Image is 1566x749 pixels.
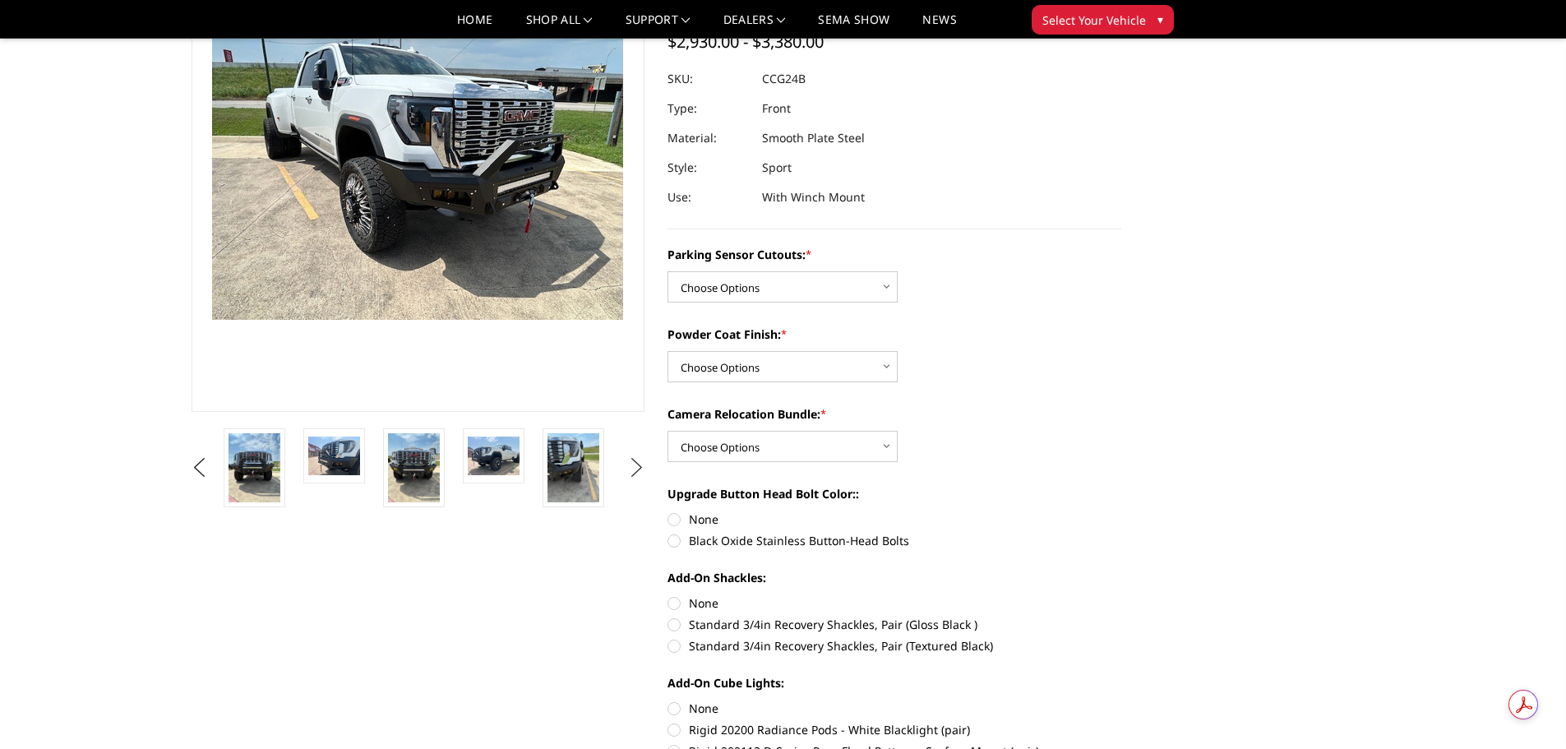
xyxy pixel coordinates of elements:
[668,532,1121,549] label: Black Oxide Stainless Button-Head Bolts
[668,94,750,123] dt: Type:
[668,326,1121,343] label: Powder Coat Finish:
[762,153,792,183] dd: Sport
[1032,5,1174,35] button: Select Your Vehicle
[668,153,750,183] dt: Style:
[668,30,824,53] span: $2,930.00 - $3,380.00
[626,14,691,38] a: Support
[1042,12,1146,29] span: Select Your Vehicle
[468,437,520,475] img: 2024-2025 GMC 2500-3500 - A2 Series - Sport Front Bumper (winch mount)
[308,437,360,475] img: 2024-2025 GMC 2500-3500 - A2 Series - Sport Front Bumper (winch mount)
[762,64,806,94] dd: CCG24B
[668,616,1121,633] label: Standard 3/4in Recovery Shackles, Pair (Gloss Black )
[624,455,649,480] button: Next
[547,433,599,502] img: 2024-2025 GMC 2500-3500 - A2 Series - Sport Front Bumper (winch mount)
[457,14,492,38] a: Home
[1157,11,1163,28] span: ▾
[762,123,865,153] dd: Smooth Plate Steel
[668,674,1121,691] label: Add-On Cube Lights:
[668,405,1121,423] label: Camera Relocation Bundle:
[388,433,440,502] img: 2024-2025 GMC 2500-3500 - A2 Series - Sport Front Bumper (winch mount)
[668,594,1121,612] label: None
[668,721,1121,738] label: Rigid 20200 Radiance Pods - White Blacklight (pair)
[668,511,1121,528] label: None
[668,700,1121,717] label: None
[187,455,212,480] button: Previous
[922,14,956,38] a: News
[668,183,750,212] dt: Use:
[668,485,1121,502] label: Upgrade Button Head Bolt Color::
[668,569,1121,586] label: Add-On Shackles:
[723,14,786,38] a: Dealers
[1484,670,1566,749] iframe: Chat Widget
[668,637,1121,654] label: Standard 3/4in Recovery Shackles, Pair (Textured Black)
[668,246,1121,263] label: Parking Sensor Cutouts:
[526,14,593,38] a: shop all
[818,14,889,38] a: SEMA Show
[762,94,791,123] dd: Front
[668,123,750,153] dt: Material:
[668,64,750,94] dt: SKU:
[229,433,280,502] img: 2024-2025 GMC 2500-3500 - A2 Series - Sport Front Bumper (winch mount)
[762,183,865,212] dd: With Winch Mount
